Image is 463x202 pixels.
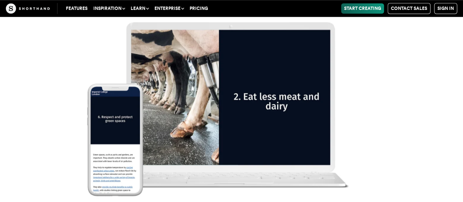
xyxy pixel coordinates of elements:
[152,3,187,14] button: Enterprise
[63,3,90,14] a: Features
[434,3,457,14] a: Sign in
[90,3,128,14] button: Inspiration
[341,3,384,14] a: Start Creating
[187,3,211,14] a: Pricing
[6,3,50,14] img: The Craft
[388,3,430,14] a: Contact Sales
[128,3,152,14] button: Learn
